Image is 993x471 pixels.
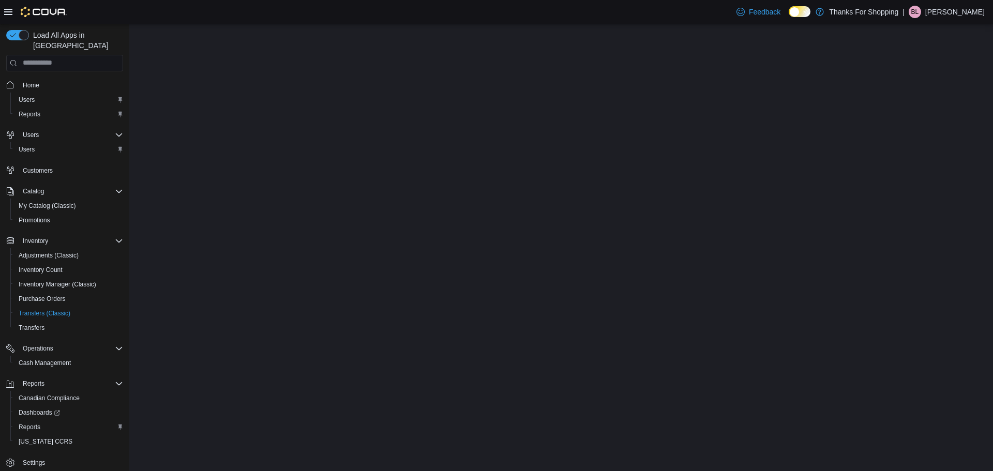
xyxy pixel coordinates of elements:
a: Adjustments (Classic) [14,249,83,262]
a: My Catalog (Classic) [14,200,80,212]
span: Inventory [19,235,123,247]
span: Canadian Compliance [14,392,123,404]
button: Customers [2,163,127,178]
span: Users [19,145,35,154]
span: Reports [14,108,123,120]
img: Cova [21,7,67,17]
button: Adjustments (Classic) [10,248,127,263]
span: Purchase Orders [14,293,123,305]
span: Cash Management [14,357,123,369]
span: Users [19,96,35,104]
a: Feedback [732,2,785,22]
span: Catalog [19,185,123,197]
a: Canadian Compliance [14,392,84,404]
a: Inventory Count [14,264,67,276]
button: My Catalog (Classic) [10,199,127,213]
span: Operations [19,342,123,355]
span: Customers [23,166,53,175]
button: Operations [2,341,127,356]
a: Users [14,94,39,106]
a: [US_STATE] CCRS [14,435,77,448]
span: Washington CCRS [14,435,123,448]
button: Users [10,93,127,107]
div: Brianna-lynn Frederiksen [909,6,921,18]
p: | [902,6,905,18]
span: Purchase Orders [19,295,66,303]
span: My Catalog (Classic) [19,202,76,210]
span: Canadian Compliance [19,394,80,402]
button: Reports [10,107,127,121]
span: Reports [19,377,123,390]
button: Home [2,78,127,93]
span: Users [23,131,39,139]
button: Transfers [10,321,127,335]
button: Users [19,129,43,141]
a: Reports [14,421,44,433]
span: Feedback [749,7,780,17]
span: Inventory Manager (Classic) [19,280,96,288]
button: Catalog [2,184,127,199]
span: Bl [911,6,919,18]
a: Purchase Orders [14,293,70,305]
button: Reports [19,377,49,390]
span: Load All Apps in [GEOGRAPHIC_DATA] [29,30,123,51]
button: Cash Management [10,356,127,370]
span: Transfers [19,324,44,332]
span: Adjustments (Classic) [14,249,123,262]
button: Inventory [19,235,52,247]
a: Customers [19,164,57,177]
span: Users [14,143,123,156]
span: Cash Management [19,359,71,367]
span: Promotions [14,214,123,226]
a: Users [14,143,39,156]
a: Settings [19,457,49,469]
span: Adjustments (Classic) [19,251,79,260]
button: Purchase Orders [10,292,127,306]
p: Thanks For Shopping [829,6,898,18]
span: Settings [23,459,45,467]
span: Dashboards [19,408,60,417]
a: Dashboards [14,406,64,419]
a: Dashboards [10,405,127,420]
span: Reports [19,110,40,118]
a: Inventory Manager (Classic) [14,278,100,291]
span: Dashboards [14,406,123,419]
span: Dark Mode [789,17,789,18]
span: Users [19,129,123,141]
span: Transfers (Classic) [19,309,70,317]
button: Users [2,128,127,142]
button: Reports [10,420,127,434]
span: Settings [19,456,123,469]
span: Transfers (Classic) [14,307,123,320]
button: Transfers (Classic) [10,306,127,321]
span: Inventory [23,237,48,245]
span: Reports [23,379,44,388]
button: [US_STATE] CCRS [10,434,127,449]
span: Inventory Count [19,266,63,274]
span: Inventory Count [14,264,123,276]
span: [US_STATE] CCRS [19,437,72,446]
span: Customers [19,164,123,177]
a: Home [19,79,43,92]
button: Reports [2,376,127,391]
a: Transfers (Classic) [14,307,74,320]
span: Reports [19,423,40,431]
span: My Catalog (Classic) [14,200,123,212]
a: Promotions [14,214,54,226]
span: Home [19,79,123,92]
button: Canadian Compliance [10,391,127,405]
button: Users [10,142,127,157]
a: Reports [14,108,44,120]
span: Operations [23,344,53,353]
button: Catalog [19,185,48,197]
span: Inventory Manager (Classic) [14,278,123,291]
a: Transfers [14,322,49,334]
span: Home [23,81,39,89]
span: Catalog [23,187,44,195]
button: Promotions [10,213,127,227]
a: Cash Management [14,357,75,369]
button: Inventory Manager (Classic) [10,277,127,292]
span: Reports [14,421,123,433]
button: Inventory [2,234,127,248]
input: Dark Mode [789,6,810,17]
